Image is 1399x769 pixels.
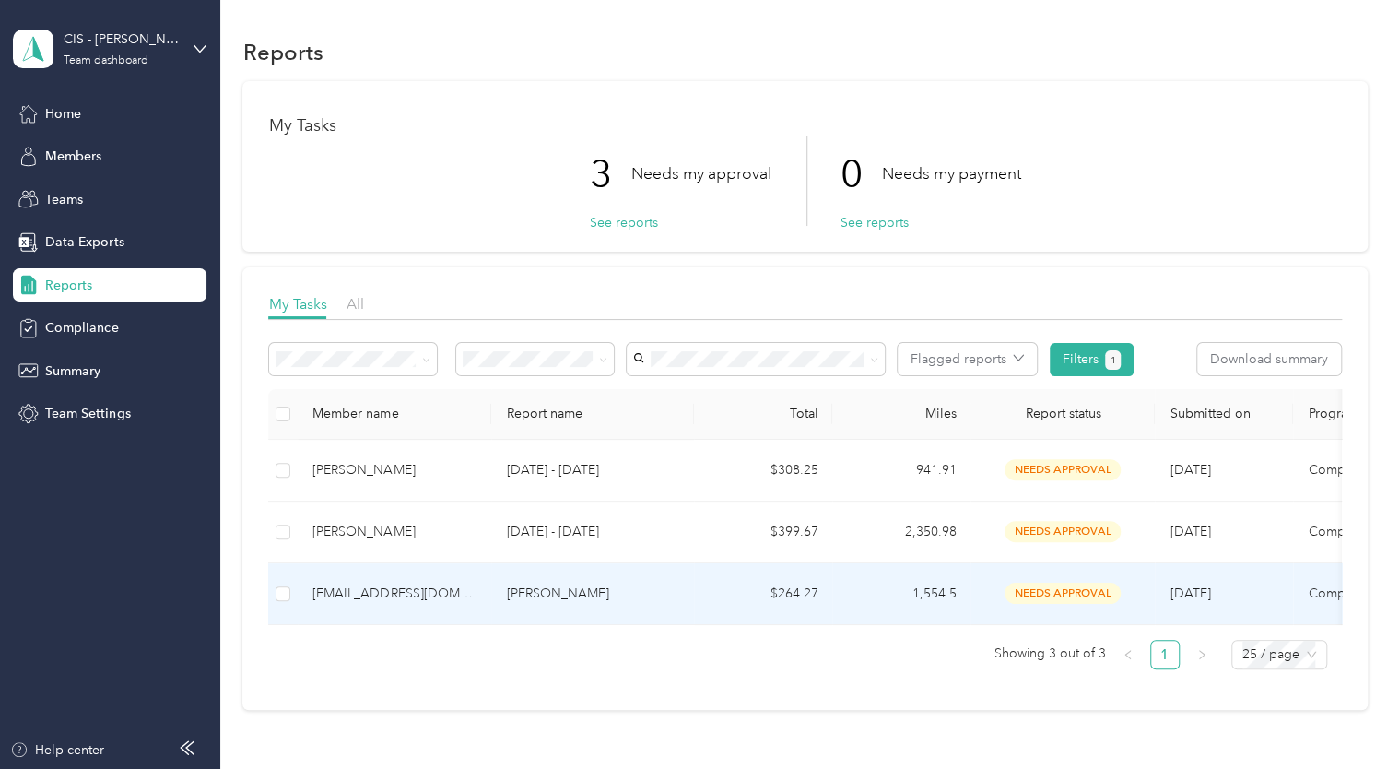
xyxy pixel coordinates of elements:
li: 1 [1150,640,1180,669]
span: right [1196,649,1207,660]
span: All [346,295,363,313]
div: CIS - [PERSON_NAME] Team [64,30,179,49]
span: [DATE] [1170,524,1210,539]
span: left [1123,649,1134,660]
button: right [1187,640,1217,669]
span: 1 [1110,352,1115,369]
span: needs approval [1005,521,1121,542]
span: needs approval [1005,583,1121,604]
div: Member name [312,406,476,421]
span: [DATE] [1170,586,1210,601]
p: [PERSON_NAME] [506,584,679,604]
td: $264.27 [694,563,832,625]
td: 2,350.98 [832,502,970,563]
button: Filters1 [1050,343,1134,376]
button: Download summary [1197,343,1341,375]
p: Needs my approval [630,162,770,185]
a: 1 [1151,641,1179,668]
div: Team dashboard [64,55,148,66]
span: Compliance [45,318,118,337]
td: 941.91 [832,440,970,502]
th: Report name [491,389,694,440]
span: Home [45,104,81,124]
span: Team Settings [45,404,130,423]
li: Previous Page [1113,640,1143,669]
button: Help center [10,740,104,760]
th: Submitted on [1155,389,1293,440]
h1: My Tasks [268,116,1341,136]
span: Showing 3 out of 3 [994,640,1106,668]
span: [DATE] [1170,462,1210,478]
span: needs approval [1005,459,1121,480]
div: [PERSON_NAME] [312,460,476,480]
td: $308.25 [694,440,832,502]
span: Data Exports [45,232,123,252]
div: [EMAIL_ADDRESS][DOMAIN_NAME] [312,584,476,604]
span: Teams [45,190,83,209]
span: 25 / page [1242,641,1316,668]
li: Next Page [1187,640,1217,669]
div: Miles [847,406,956,421]
p: 3 [589,136,630,213]
div: Total [709,406,817,421]
th: Member name [298,389,491,440]
iframe: Everlance-gr Chat Button Frame [1296,666,1399,769]
div: [PERSON_NAME] [312,522,476,542]
div: Page Size [1231,640,1327,669]
button: See reports [840,213,908,232]
td: 1,554.5 [832,563,970,625]
h1: Reports [242,42,323,62]
button: See reports [589,213,657,232]
p: [DATE] - [DATE] [506,522,679,542]
p: 0 [840,136,881,213]
span: Members [45,147,101,166]
td: $399.67 [694,502,832,563]
p: Needs my payment [881,162,1020,185]
p: [DATE] - [DATE] [506,460,679,480]
button: Flagged reports [898,343,1037,375]
button: left [1113,640,1143,669]
span: My Tasks [268,295,326,313]
button: 1 [1105,350,1121,370]
span: Summary [45,361,100,381]
span: Report status [985,406,1140,421]
span: Reports [45,276,92,295]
